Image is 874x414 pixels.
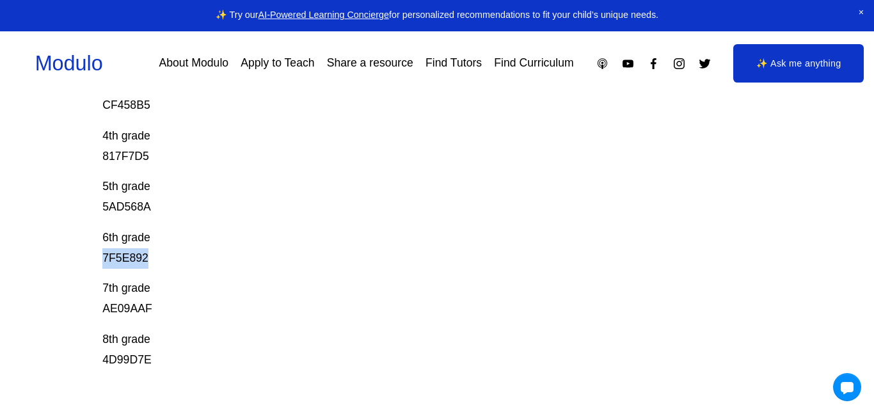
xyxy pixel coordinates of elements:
[647,57,660,70] a: Facebook
[672,57,686,70] a: Instagram
[102,228,704,269] p: 6th grade 7F5E892
[425,52,482,75] a: Find Tutors
[102,126,704,167] p: 4th grade 817F7D5
[241,52,314,75] a: Apply to Teach
[494,52,573,75] a: Find Curriculum
[698,57,711,70] a: Twitter
[102,278,704,319] p: 7th grade AE09AAF
[159,52,228,75] a: About Modulo
[258,10,389,20] a: AI-Powered Learning Concierge
[102,177,704,218] p: 5th grade 5AD568A
[596,57,609,70] a: Apple Podcasts
[733,44,864,83] a: ✨ Ask me anything
[621,57,635,70] a: YouTube
[102,330,704,370] p: 8th grade 4D99D7E
[327,52,413,75] a: Share a resource
[35,52,103,75] a: Modulo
